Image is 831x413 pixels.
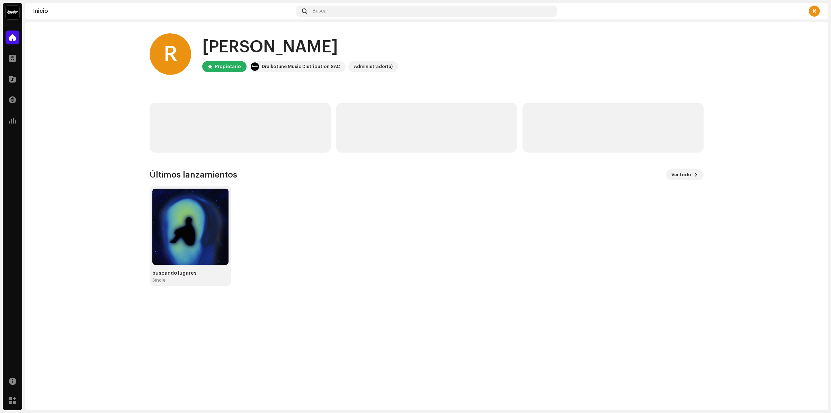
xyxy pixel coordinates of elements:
[251,62,259,71] img: 10370c6a-d0e2-4592-b8a2-38f444b0ca44
[202,36,398,58] div: [PERSON_NAME]
[215,62,241,71] div: Propietario
[152,277,166,283] div: Single
[33,8,294,14] div: Inicio
[150,169,237,180] h3: Últimos lanzamientos
[6,6,19,19] img: 10370c6a-d0e2-4592-b8a2-38f444b0ca44
[262,62,340,71] div: Draikotune Music Distribution SAC
[152,270,229,276] div: buscando lugares
[152,189,229,265] img: 3ba253c3-a28a-4c5c-aa2a-9bf360cae94b
[671,168,691,182] span: Ver todo
[150,33,191,75] div: R
[666,169,704,180] button: Ver todo
[313,8,328,14] span: Buscar
[809,6,820,17] div: R
[354,62,393,71] div: Administrador(a)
